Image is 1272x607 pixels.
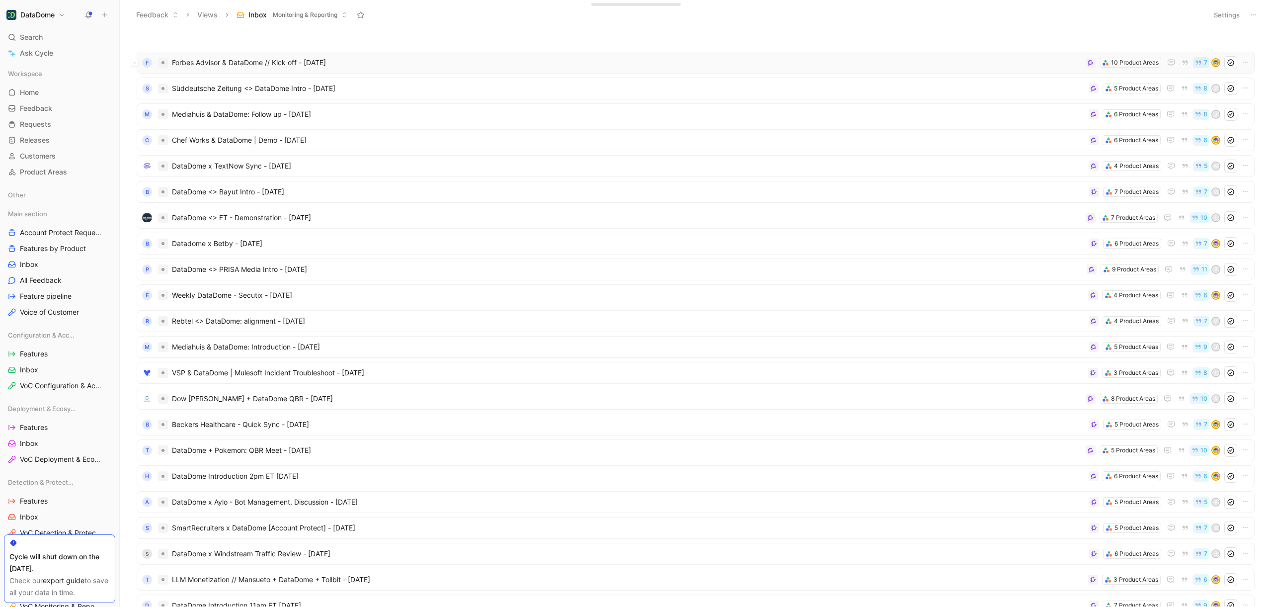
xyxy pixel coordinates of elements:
button: 11 [1191,264,1209,275]
div: 3 Product Areas [1113,368,1158,378]
span: 8 [1203,86,1207,91]
a: logoDow [PERSON_NAME] + DataDome QBR - [DATE]8 Product Areas10A [137,388,1255,410]
div: B [142,420,152,430]
button: DataDomeDataDome [4,8,68,22]
div: H [142,471,152,481]
span: Dow [PERSON_NAME] + DataDome QBR - [DATE] [172,393,1082,405]
div: V [1212,318,1219,325]
div: Detection & ProtectionFeaturesInboxVoC Detection & Protection [4,475,115,540]
span: 11 [1201,266,1207,272]
span: 6 [1203,577,1207,583]
button: 6 [1192,574,1209,585]
div: F [142,58,152,68]
span: DataDome <> Bayut Intro - [DATE] [172,186,1085,198]
span: 7 [1204,189,1207,195]
img: avatar [1212,421,1219,428]
a: EWeekly DataDome - Secutix - [DATE]4 Product Areas6avatar [137,284,1255,306]
button: 6 [1192,471,1209,482]
a: Customers [4,149,115,164]
span: Monitoring & Reporting [273,10,337,20]
span: Deployment & Ecosystem [8,404,76,414]
div: 5 Product Areas [1114,342,1158,352]
button: 7 [1193,238,1209,249]
a: Inbox [4,436,115,451]
a: sSmartRecruiters x DataDome [Account Protect] - [DATE]5 Product Areas7R [137,517,1255,539]
img: avatar [1212,473,1219,480]
a: ADataDome x Aylo - Bot Management, Discussion - [DATE]5 Product Areas5K [137,491,1255,513]
img: avatar [1212,292,1219,299]
a: Features [4,347,115,361]
span: DataDome + Pokemon: QBR Meet - [DATE] [172,444,1082,456]
span: Inbox [20,365,38,375]
span: SmartRecruiters x DataDome [Account Protect] - [DATE] [172,522,1085,534]
a: Voice of Customer [4,305,115,320]
a: CChef Works & DataDome | Demo - [DATE]6 Product Areas6avatar [137,129,1255,151]
img: avatar [1212,59,1219,66]
div: L [1212,214,1219,221]
img: DataDome [6,10,16,20]
button: 7 [1193,419,1209,430]
span: VoC Deployment & Ecosystem [20,454,103,464]
div: Other [4,187,115,205]
div: R [1212,524,1219,531]
a: Feature pipeline [4,289,115,304]
span: Features [20,349,48,359]
div: Check our to save all your data in time. [9,575,110,599]
div: Cycle will shut down on the [DATE]. [9,551,110,575]
a: Features [4,494,115,509]
span: 5 [1204,163,1207,169]
div: L [1212,369,1219,376]
div: 5 Product Areas [1114,497,1159,507]
button: 7 [1193,548,1209,559]
div: B [142,239,152,249]
span: 6 [1203,292,1207,298]
span: Ask Cycle [20,47,53,59]
a: logoVSP & DataDome | Mulesoft Incident Troubleshoot - [DATE]3 Product Areas8L [137,362,1255,384]
span: 5 [1204,499,1207,505]
span: Main section [8,209,47,219]
a: VoC Deployment & Ecosystem [4,452,115,467]
span: Product Areas [20,167,67,177]
a: PDataDome <> PRISA Media Intro - [DATE]9 Product Areas11V [137,259,1255,280]
button: Feedback [132,7,183,22]
a: SDataDome x Windstream Traffic Review - [DATE]6 Product Areas7J [137,543,1255,565]
span: VSP & DataDome | Mulesoft Incident Troubleshoot - [DATE] [172,367,1084,379]
a: BBeckers Healthcare - Quick Sync - [DATE]5 Product Areas7avatar [137,414,1255,435]
span: Home [20,87,39,97]
div: 6 Product Areas [1114,471,1158,481]
span: 7 [1204,318,1207,324]
a: TLLM Monetization // Mansueto + DataDome + Tollbit - [DATE]3 Product Areas6avatar [137,569,1255,591]
button: 10 [1190,393,1209,404]
span: Releases [20,135,50,145]
span: 7 [1204,525,1207,531]
span: 7 [1204,241,1207,247]
span: Other [8,190,26,200]
span: Inbox [20,260,38,269]
span: 9 [1203,344,1207,350]
a: Home [4,85,115,100]
span: VoC Configuration & Access [20,381,102,391]
a: FForbes Advisor & DataDome // Kick off - [DATE]10 Product Areas7avatar [137,52,1255,74]
button: 9 [1192,342,1209,352]
span: Configuration & Access [8,330,75,340]
span: Features [20,423,48,433]
button: 8 [1192,109,1209,120]
button: 7 [1193,57,1209,68]
div: Deployment & Ecosystem [4,401,115,416]
div: V [1212,85,1219,92]
div: 6 Product Areas [1114,109,1158,119]
div: Configuration & AccessFeaturesInboxVoC Configuration & Access [4,328,115,393]
div: S [142,84,152,93]
div: 8 Product Areas [1111,394,1155,404]
button: 6 [1192,135,1209,146]
button: 10 [1190,212,1209,223]
span: Features by Product [20,244,86,254]
span: Customers [20,151,56,161]
div: 6 Product Areas [1114,135,1158,145]
div: 3 Product Areas [1113,575,1158,585]
span: Beckers Healthcare - Quick Sync - [DATE] [172,419,1085,431]
a: BDatadome x Betby - [DATE]6 Product Areas7avatar [137,233,1255,255]
div: Deployment & EcosystemFeaturesInboxVoC Deployment & Ecosystem [4,401,115,467]
div: Main section [4,206,115,221]
div: Configuration & Access [4,328,115,343]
